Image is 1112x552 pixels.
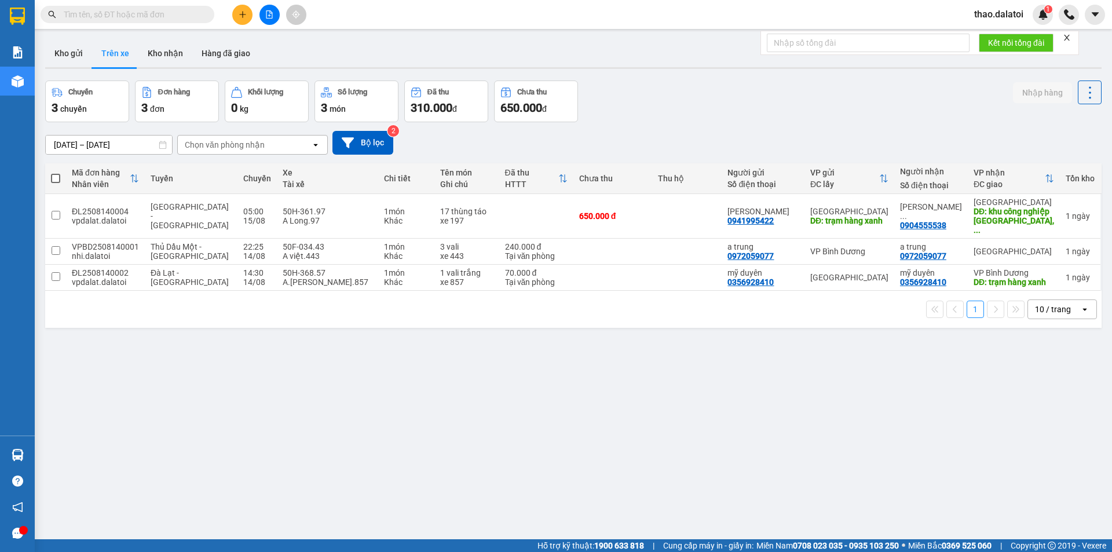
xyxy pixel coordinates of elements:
span: ngày [1072,247,1090,256]
div: Đơn hàng [158,88,190,96]
div: A Long.97 [283,216,372,225]
button: caret-down [1085,5,1105,25]
div: 0904555538 [900,221,946,230]
sup: 2 [387,125,399,137]
div: 1 [1066,247,1095,256]
div: DĐ: trạm hàng xanh [810,216,888,225]
span: search [48,10,56,19]
span: close [1063,34,1071,42]
div: xe 857 [440,277,493,287]
div: 1 vali trắng [440,268,493,277]
div: 0356928410 [900,277,946,287]
button: Trên xe [92,39,138,67]
div: 0972059077 [900,251,946,261]
input: Nhập số tổng đài [767,34,970,52]
button: Kho nhận [138,39,192,67]
img: phone-icon [1064,9,1074,20]
div: Chưa thu [579,174,647,183]
div: A việt.443 [283,251,372,261]
div: vpdalat.dalatoi [72,277,139,287]
div: Khối lượng [248,88,283,96]
span: message [12,528,23,539]
div: 50F-034.43 [283,242,372,251]
div: Khác [384,216,429,225]
span: 0 [231,101,237,115]
div: 650.000 đ [579,211,647,221]
div: vpdalat.dalatoi [72,216,139,225]
div: Chuyến [243,174,271,183]
strong: 0708 023 035 - 0935 103 250 [793,541,899,550]
th: Toggle SortBy [804,163,894,194]
span: kg [240,104,248,114]
div: VPBD2508140001 [72,242,139,251]
button: Chưa thu650.000đ [494,81,578,122]
div: Tên món [440,168,493,177]
div: Số điện thoại [727,180,798,189]
div: mỹ duyên [900,268,962,277]
button: aim [286,5,306,25]
div: Tuyến [151,174,232,183]
button: Chuyến3chuyến [45,81,129,122]
span: 3 [52,101,58,115]
div: Chuyến [68,88,93,96]
button: 1 [967,301,984,318]
span: aim [292,10,300,19]
span: Đà Lạt - [GEOGRAPHIC_DATA] [151,268,229,287]
div: Tài xế [283,180,372,189]
button: Nhập hàng [1013,82,1072,103]
div: ĐC lấy [810,180,879,189]
div: [GEOGRAPHIC_DATA] [810,273,888,282]
span: Cung cấp máy in - giấy in: [663,539,753,552]
div: 0941995422 [727,216,774,225]
button: Khối lượng0kg [225,81,309,122]
div: 1 [1066,211,1095,221]
span: chuyến [60,104,87,114]
span: món [330,104,346,114]
span: ... [974,225,981,235]
img: warehouse-icon [12,449,24,461]
div: Đã thu [505,168,558,177]
div: Ghi chú [440,180,493,189]
span: ⚪️ [902,543,905,548]
div: VP nhận [974,168,1045,177]
div: Xe [283,168,372,177]
span: 310.000 [411,101,452,115]
div: Số điện thoại [900,181,962,190]
div: 1 món [384,207,429,216]
div: DĐ: trạm hàng xanh [974,277,1054,287]
span: ... [900,211,907,221]
img: logo-vxr [10,8,25,25]
div: 10 / trang [1035,304,1071,315]
th: Toggle SortBy [499,163,573,194]
div: Khác [384,251,429,261]
span: caret-down [1090,9,1100,20]
input: Select a date range. [46,136,172,154]
div: [GEOGRAPHIC_DATA] [974,247,1054,256]
span: | [653,539,654,552]
div: 70.000 đ [505,268,568,277]
span: copyright [1048,542,1056,550]
div: VP gửi [810,168,879,177]
span: Thủ Dầu Một - [GEOGRAPHIC_DATA] [151,242,229,261]
div: 1 [1066,273,1095,282]
span: ngày [1072,211,1090,221]
div: Chi tiết [384,174,429,183]
div: Người gửi [727,168,798,177]
div: Khác [384,277,429,287]
div: nhi.dalatoi [72,251,139,261]
span: [GEOGRAPHIC_DATA] - [GEOGRAPHIC_DATA] [151,202,229,230]
div: [GEOGRAPHIC_DATA] [810,207,888,216]
span: Kết nối tổng đài [988,36,1044,49]
span: question-circle [12,476,23,487]
svg: open [311,140,320,149]
div: Nhân viên [72,180,130,189]
div: 0356928410 [727,277,774,287]
span: 3 [321,101,327,115]
span: 3 [141,101,148,115]
img: solution-icon [12,46,24,59]
div: 3 vali [440,242,493,251]
div: 22:25 [243,242,271,251]
div: a trung [727,242,798,251]
button: Hàng đã giao [192,39,259,67]
div: 14/08 [243,251,271,261]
